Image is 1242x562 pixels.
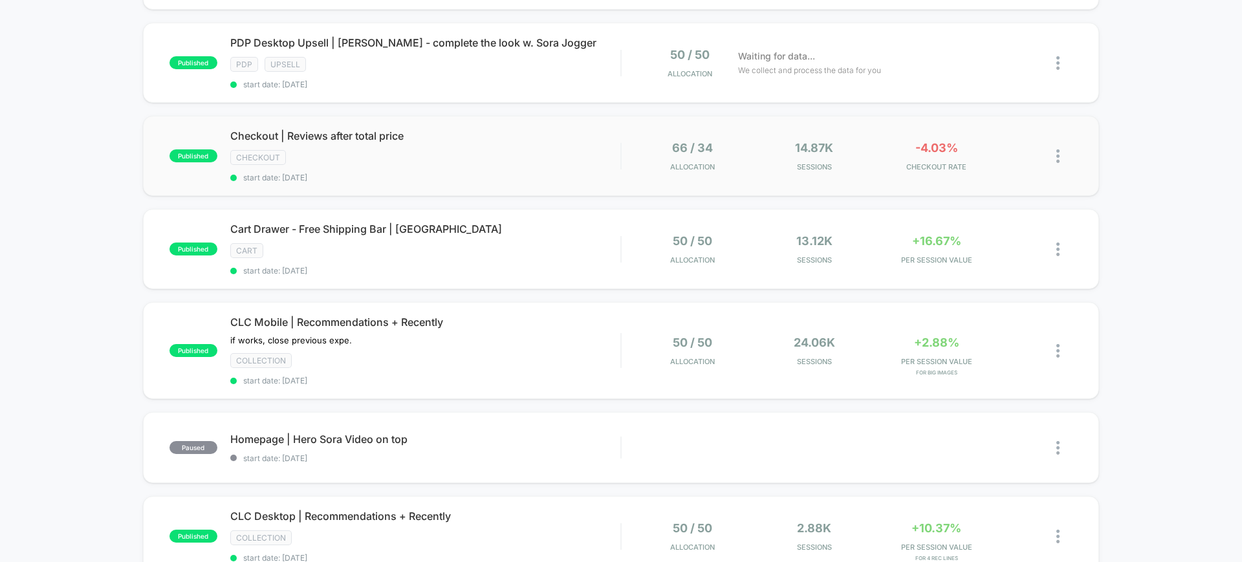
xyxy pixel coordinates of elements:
[757,255,873,265] span: Sessions
[878,357,994,366] span: PER SESSION VALUE
[795,141,833,155] span: 14.87k
[878,255,994,265] span: PER SESSION VALUE
[1056,344,1060,358] img: close
[230,353,292,368] span: collection
[878,543,994,552] span: PER SESSION VALUE
[797,521,831,535] span: 2.88k
[169,530,217,543] span: published
[230,129,620,142] span: Checkout | Reviews after total price
[672,141,713,155] span: 66 / 34
[670,48,710,61] span: 50 / 50
[169,149,217,162] span: published
[230,376,620,385] span: start date: [DATE]
[230,266,620,276] span: start date: [DATE]
[757,162,873,171] span: Sessions
[1056,149,1060,163] img: close
[230,510,620,523] span: CLC Desktop | Recommendations + Recently
[1056,530,1060,543] img: close
[230,222,620,235] span: Cart Drawer - Free Shipping Bar | [GEOGRAPHIC_DATA]
[1056,441,1060,455] img: close
[230,453,620,463] span: start date: [DATE]
[738,49,815,63] span: Waiting for data...
[1056,56,1060,70] img: close
[230,433,620,446] span: Homepage | Hero Sora Video on top
[796,234,833,248] span: 13.12k
[878,369,994,376] span: for big images
[230,80,620,89] span: start date: [DATE]
[757,543,873,552] span: Sessions
[230,530,292,545] span: collection
[169,56,217,69] span: published
[673,521,712,535] span: 50 / 50
[670,255,715,265] span: Allocation
[230,316,620,329] span: CLC Mobile | Recommendations + Recently
[915,141,958,155] span: -4.03%
[673,336,712,349] span: 50 / 50
[757,357,873,366] span: Sessions
[673,234,712,248] span: 50 / 50
[169,344,217,357] span: published
[914,336,959,349] span: +2.88%
[668,69,712,78] span: Allocation
[878,162,994,171] span: CHECKOUT RATE
[670,543,715,552] span: Allocation
[230,150,286,165] span: Checkout
[911,521,961,535] span: +10.37%
[169,243,217,255] span: published
[230,57,258,72] span: PDP
[230,36,620,49] span: PDP Desktop Upsell | [PERSON_NAME] - complete the look w. Sora Jogger
[878,555,994,561] span: for 4 rec lines
[230,335,352,345] span: if works, close previous expe.
[912,234,961,248] span: +16.67%
[169,441,217,454] span: paused
[230,243,263,258] span: cart
[230,173,620,182] span: start date: [DATE]
[670,357,715,366] span: Allocation
[1056,243,1060,256] img: close
[670,162,715,171] span: Allocation
[794,336,835,349] span: 24.06k
[265,57,306,72] span: Upsell
[738,64,881,76] span: We collect and process the data for you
